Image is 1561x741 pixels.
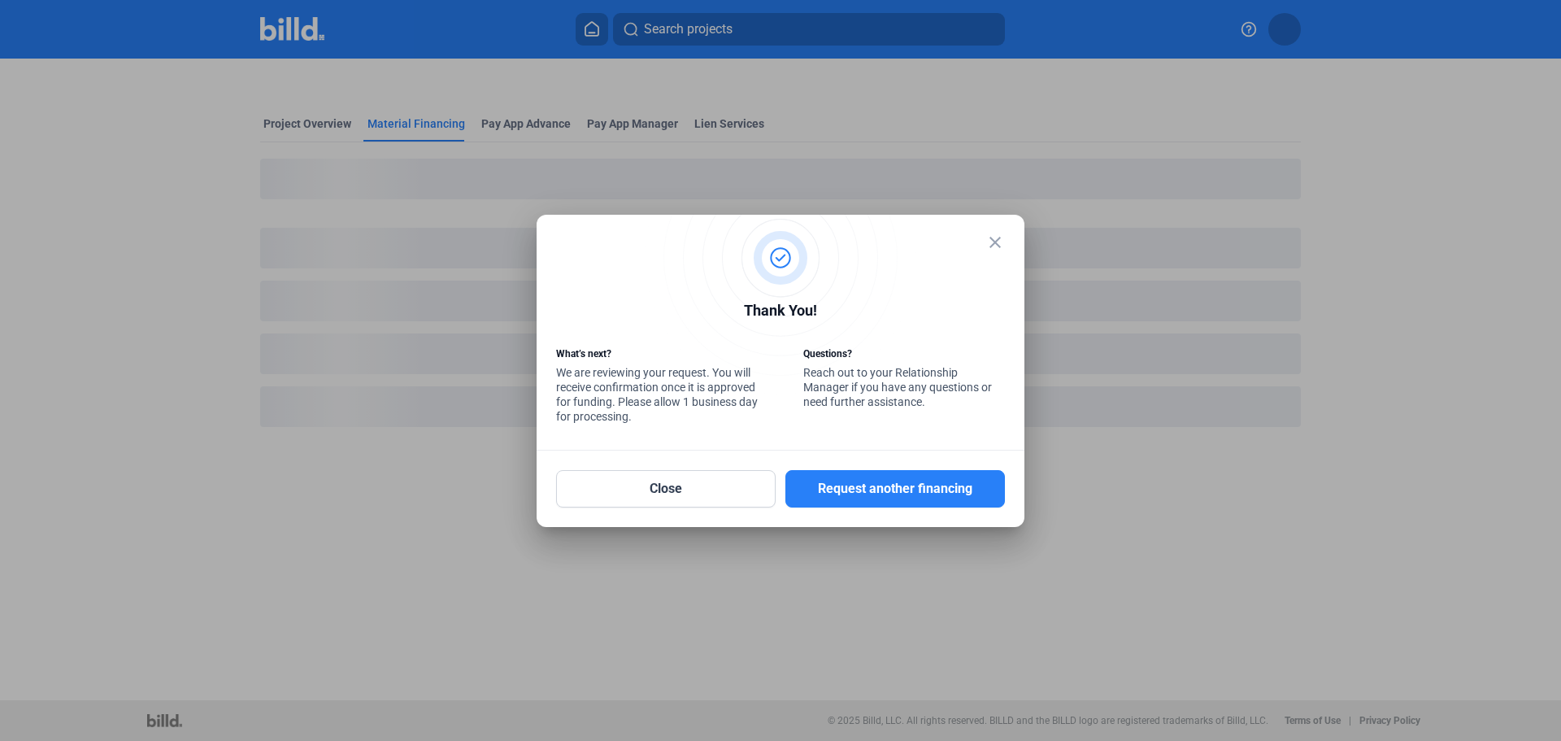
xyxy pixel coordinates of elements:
[803,347,1005,413] div: Reach out to your Relationship Manager if you have any questions or need further assistance.
[556,347,758,365] div: What’s next?
[556,470,776,508] button: Close
[985,233,1005,252] mat-icon: close
[803,347,1005,365] div: Questions?
[785,470,1005,508] button: Request another financing
[556,299,1005,326] div: Thank You!
[556,347,758,428] div: We are reviewing your request. You will receive confirmation once it is approved for funding. Ple...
